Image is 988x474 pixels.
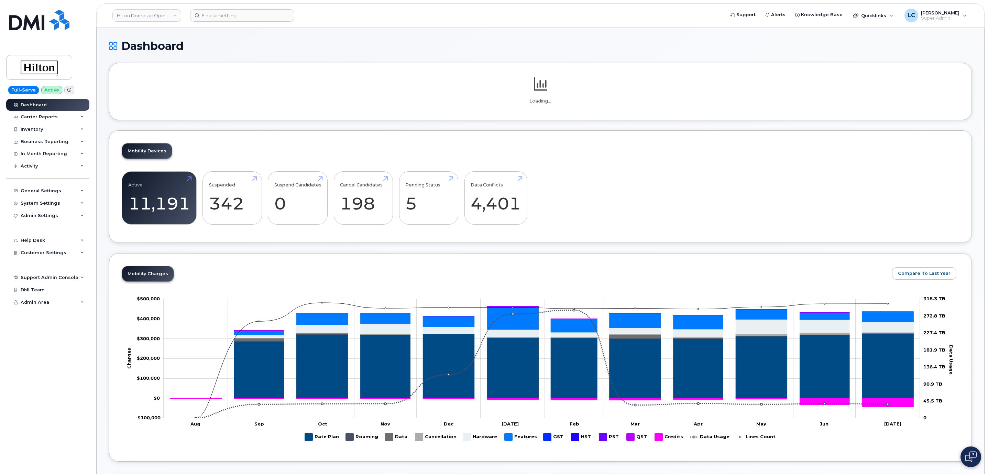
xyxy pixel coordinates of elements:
tspan: Mar [630,421,640,427]
g: $0 [137,375,160,381]
tspan: Sep [254,421,264,427]
g: $0 [137,296,160,301]
tspan: Nov [381,421,390,427]
a: Mobility Devices [122,143,172,159]
h1: Dashboard [109,40,972,52]
tspan: 272.8 TB [923,313,945,319]
tspan: $300,000 [137,335,160,341]
tspan: $500,000 [137,296,160,301]
tspan: 45.5 TB [923,398,942,403]
tspan: Feb [570,421,579,427]
tspan: $200,000 [137,355,160,361]
g: QST [626,430,648,444]
g: Data Usage [690,430,729,444]
g: Lines Count [736,430,775,444]
g: $0 [137,316,160,321]
tspan: $0 [154,395,160,400]
tspan: 181.9 TB [923,347,945,352]
tspan: 227.4 TB [923,330,945,335]
tspan: Jun [820,421,828,427]
tspan: -$100,000 [135,415,161,420]
tspan: Charges [126,347,132,368]
a: Pending Status 5 [405,175,452,221]
g: GST [543,430,564,444]
tspan: Apr [693,421,703,427]
a: Data Conflicts 4,401 [471,175,521,221]
g: PST [599,430,619,444]
g: $0 [137,355,160,361]
tspan: Aug [190,421,200,427]
g: Rate Plan [305,430,339,444]
g: Chart [126,296,954,444]
span: Compare To Last Year [898,270,951,277]
g: Features [504,430,537,444]
tspan: Oct [318,421,327,427]
tspan: 136.4 TB [923,364,945,369]
tspan: May [756,421,766,427]
tspan: Dec [444,421,454,427]
g: Data [385,430,408,444]
img: Open chat [965,451,977,462]
g: $0 [135,415,161,420]
g: Hardware [463,430,497,444]
g: HST [571,430,592,444]
button: Compare To Last Year [892,267,956,280]
p: Loading... [122,98,959,104]
tspan: [DATE] [502,421,519,427]
g: Rate Plan [170,334,914,398]
tspan: 0 [923,415,926,420]
tspan: $100,000 [137,375,160,381]
tspan: $400,000 [137,316,160,321]
a: Suspend Candidates 0 [274,175,321,221]
a: Mobility Charges [122,266,174,281]
a: Active 11,191 [128,175,190,221]
g: Legend [305,430,775,444]
g: Roaming [345,430,378,444]
a: Suspended 342 [209,175,255,221]
tspan: [DATE] [884,421,901,427]
g: Cancellation [415,430,456,444]
tspan: 90.9 TB [923,381,942,386]
g: Credits [170,398,914,407]
g: Credits [655,430,683,444]
g: $0 [137,335,160,341]
a: Cancel Candidates 198 [340,175,386,221]
tspan: Data Usage [948,345,954,375]
tspan: 318.3 TB [923,296,945,301]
